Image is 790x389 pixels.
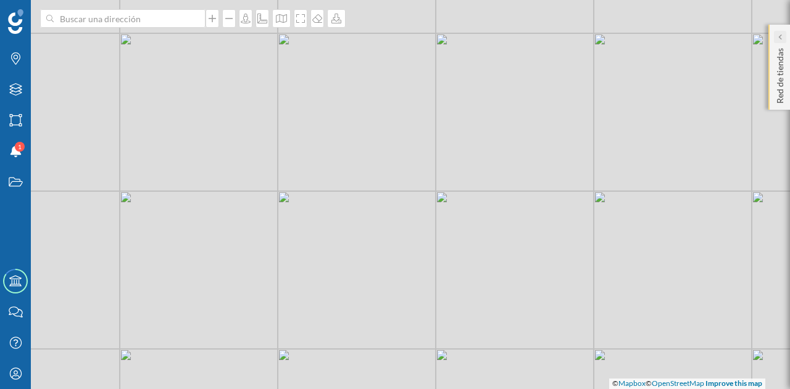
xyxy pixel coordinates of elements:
[609,379,765,389] div: © ©
[618,379,646,388] a: Mapbox
[705,379,762,388] a: Improve this map
[18,141,22,153] span: 1
[25,9,69,20] span: Soporte
[652,379,704,388] a: OpenStreetMap
[8,9,23,34] img: Geoblink Logo
[774,43,786,104] p: Red de tiendas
